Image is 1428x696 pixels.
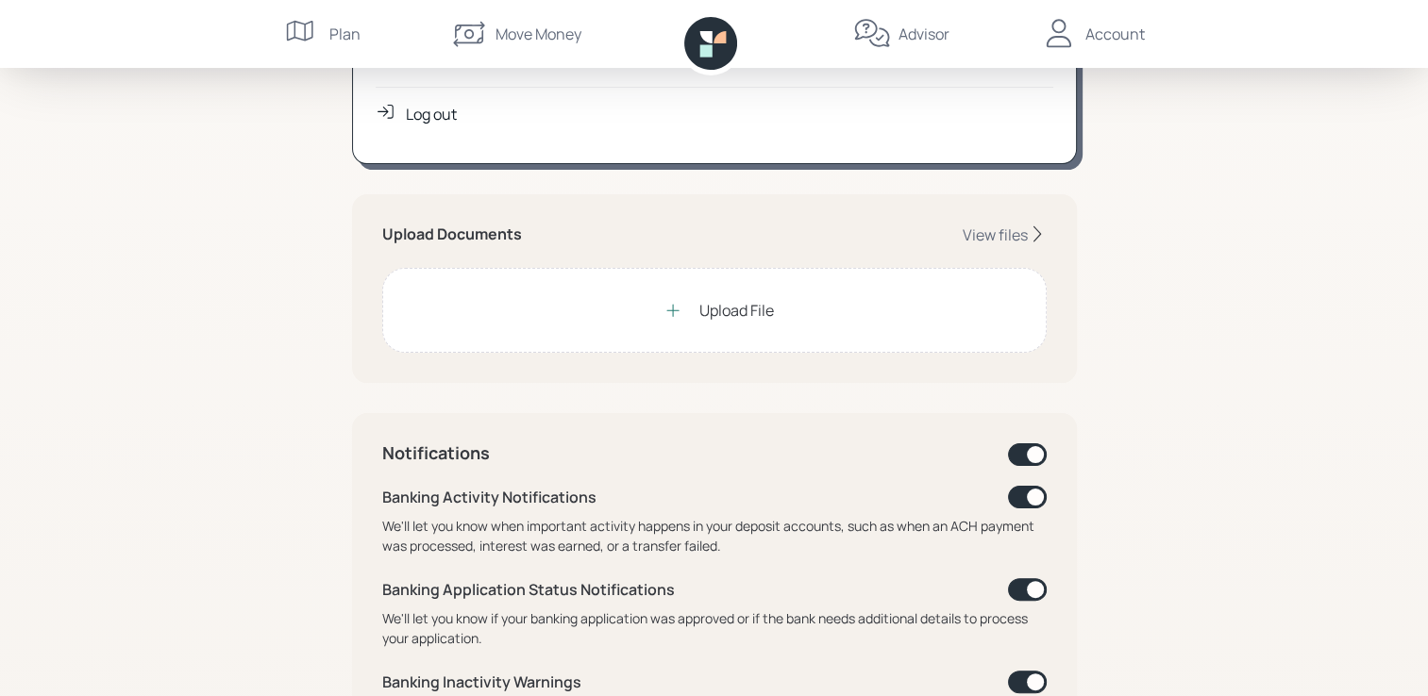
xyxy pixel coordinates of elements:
[1085,23,1145,45] div: Account
[382,578,675,601] div: Banking Application Status Notifications
[496,23,581,45] div: Move Money
[963,224,1028,245] div: View files
[899,23,949,45] div: Advisor
[382,671,581,693] div: Banking Inactivity Warnings
[406,103,457,125] div: Log out
[382,516,1047,555] div: We'll let you know when important activity happens in your deposit accounts, such as when an ACH ...
[699,299,774,322] div: Upload File
[382,225,522,243] h5: Upload Documents
[382,608,1047,648] div: We'll let you know if your banking application was approved or if the bank needs additional detai...
[382,486,596,508] div: Banking Activity Notifications
[329,23,361,45] div: Plan
[382,443,490,464] h4: Notifications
